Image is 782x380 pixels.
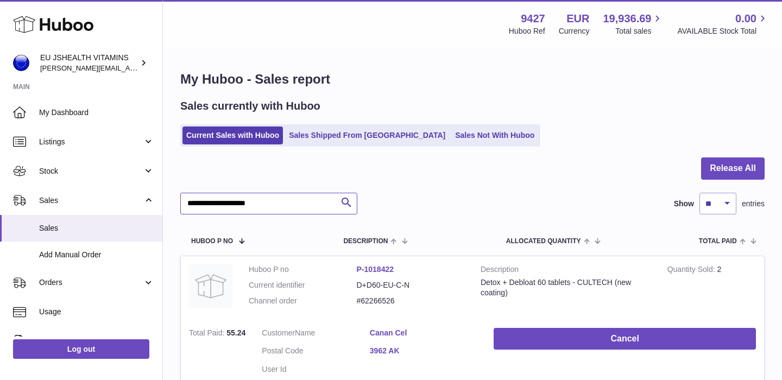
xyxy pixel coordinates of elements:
span: Listings [39,137,143,147]
div: Huboo Ref [509,26,545,36]
span: entries [742,199,765,209]
h2: Sales currently with Huboo [180,99,320,113]
td: 2 [659,256,764,320]
span: Add Manual Order [39,250,154,260]
a: 3962 AK [370,346,478,356]
strong: Total Paid [189,328,226,340]
span: Invoicing and Payments [39,336,143,346]
a: Sales Not With Huboo [451,126,538,144]
img: no-photo.jpg [189,264,232,308]
a: 19,936.69 Total sales [603,11,664,36]
a: Log out [13,339,149,359]
dt: Name [262,328,370,341]
label: Show [674,199,694,209]
span: ALLOCATED Quantity [506,238,581,245]
dt: Huboo P no [249,264,357,275]
span: AVAILABLE Stock Total [677,26,769,36]
dt: Channel order [249,296,357,306]
span: Customer [262,328,295,337]
span: [PERSON_NAME][EMAIL_ADDRESS][DOMAIN_NAME] [40,64,218,72]
div: Currency [559,26,590,36]
span: Description [343,238,388,245]
span: Total sales [615,26,664,36]
span: Huboo P no [191,238,233,245]
strong: Quantity Sold [667,265,717,276]
span: 19,936.69 [603,11,651,26]
a: Current Sales with Huboo [182,126,283,144]
dt: Postal Code [262,346,370,359]
span: Total paid [699,238,737,245]
dd: #62266526 [357,296,465,306]
img: laura@jessicasepel.com [13,55,29,71]
a: 0.00 AVAILABLE Stock Total [677,11,769,36]
div: EU JSHEALTH VITAMINS [40,53,138,73]
span: Sales [39,223,154,233]
a: P-1018422 [357,265,394,274]
button: Cancel [494,328,756,350]
span: My Dashboard [39,107,154,118]
span: 55.24 [226,328,245,337]
button: Release All [701,157,765,180]
strong: 9427 [521,11,545,26]
a: Sales Shipped From [GEOGRAPHIC_DATA] [285,126,449,144]
strong: EUR [566,11,589,26]
span: Sales [39,195,143,206]
dt: Current identifier [249,280,357,290]
dt: User Id [262,364,370,375]
span: 0.00 [735,11,756,26]
h1: My Huboo - Sales report [180,71,765,88]
strong: Description [481,264,651,277]
dd: D+D60-EU-C-N [357,280,465,290]
a: Canan Cel [370,328,478,338]
span: Orders [39,277,143,288]
div: Detox + Debloat 60 tablets - CULTECH (new coating) [481,277,651,298]
span: Usage [39,307,154,317]
span: Stock [39,166,143,176]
